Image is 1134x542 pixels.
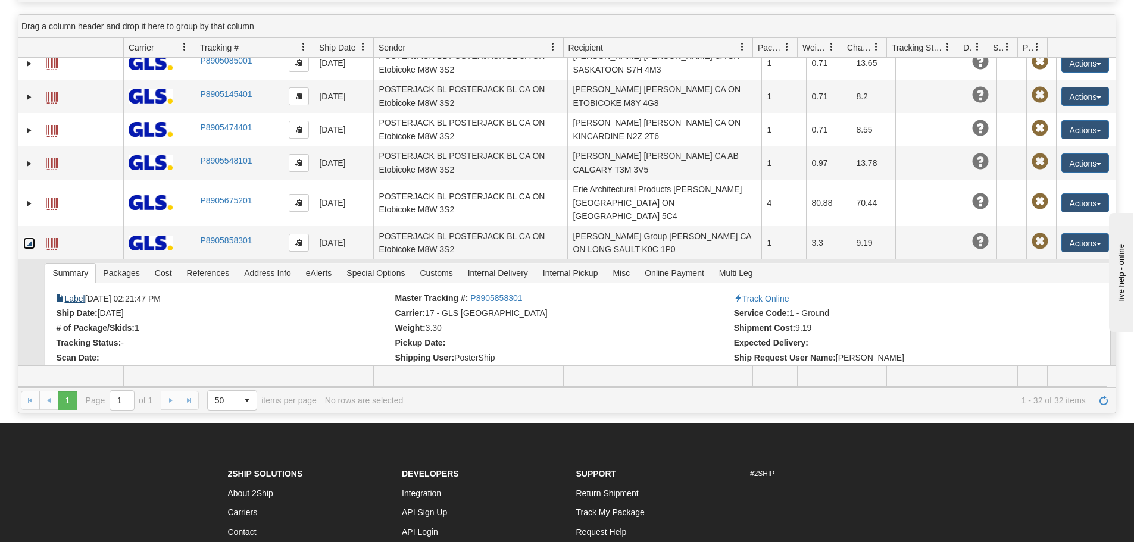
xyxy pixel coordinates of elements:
[806,146,851,180] td: 0.97
[758,42,783,54] span: Packages
[761,226,806,259] td: 1
[395,323,426,333] strong: Weight:
[373,80,567,113] td: POSTERJACK BL POSTERJACK BL CA ON Etobicoke M8W 3S2
[56,353,99,362] strong: Scan Date:
[972,153,989,170] span: Unknown
[567,146,761,180] td: [PERSON_NAME] [PERSON_NAME] CA AB CALGARY T3M 3V5
[851,80,895,113] td: 8.2
[605,264,637,283] span: Misc
[23,58,35,70] a: Expand
[892,42,944,54] span: Tracking Status
[402,527,438,537] a: API Login
[129,236,173,250] img: 17 - GLS Canada
[129,155,173,170] img: 17 - GLS Canada
[129,89,173,104] img: 17 - GLS Canada
[215,394,230,406] span: 50
[46,233,58,252] a: Label
[470,293,522,303] a: P8905858301
[56,323,392,335] li: 1
[1027,37,1047,57] a: Pickup Status filter column settings
[46,193,58,212] a: Label
[314,113,373,146] td: [DATE]
[851,46,895,80] td: 13.65
[1023,42,1033,54] span: Pickup Status
[567,80,761,113] td: [PERSON_NAME] [PERSON_NAME] CA ON ETOBICOKE M8Y 4G8
[395,353,731,365] li: PosterShip (23708)
[761,46,806,80] td: 1
[972,233,989,250] span: Unknown
[1061,120,1109,139] button: Actions
[238,391,257,410] span: select
[411,396,1086,405] span: 1 - 32 of 32 items
[734,308,789,318] strong: Service Code:
[972,193,989,210] span: Unknown
[777,37,797,57] a: Packages filter column settings
[734,323,795,333] strong: Shipment Cost:
[96,264,146,283] span: Packages
[46,153,58,172] a: Label
[734,353,1070,365] li: [PERSON_NAME]
[319,42,355,54] span: Ship Date
[373,226,567,259] td: POSTERJACK BL POSTERJACK BL CA ON Etobicoke M8W 3S2
[314,180,373,226] td: [DATE]
[963,42,973,54] span: Delivery Status
[761,180,806,226] td: 4
[23,158,35,170] a: Expand
[802,42,827,54] span: Weight
[761,113,806,146] td: 1
[750,470,907,478] h6: #2SHIP
[129,42,154,54] span: Carrier
[402,507,447,517] a: API Sign Up
[56,294,85,303] a: Label
[180,264,237,283] span: References
[413,264,460,283] span: Customs
[806,180,851,226] td: 80.88
[1061,87,1109,106] button: Actions
[228,527,257,537] a: Contact
[86,390,153,411] span: Page of 1
[46,120,58,139] a: Label
[56,308,97,318] strong: Ship Date:
[761,146,806,180] td: 1
[207,390,317,411] span: items per page
[821,37,842,57] a: Weight filter column settings
[395,353,455,362] strong: Shipping User:
[732,37,752,57] a: Recipient filter column settings
[567,113,761,146] td: [PERSON_NAME] [PERSON_NAME] CA ON KINCARDINE N2Z 2T6
[734,308,1070,320] li: 1 - Ground
[734,338,808,347] strong: Expected Delivery:
[1061,233,1109,252] button: Actions
[712,264,760,283] span: Multi Leg
[237,264,298,283] span: Address Info
[395,338,446,347] strong: Pickup Date:
[289,154,309,172] button: Copy to clipboard
[1094,391,1113,410] a: Refresh
[567,46,761,80] td: [PERSON_NAME] [PERSON_NAME] CA SK SASKATOON S7H 4M3
[314,226,373,259] td: [DATE]
[56,323,135,333] strong: # of Package/Skids:
[373,146,567,180] td: POSTERJACK BL POSTERJACK BL CA ON Etobicoke M8W 3S2
[314,46,373,80] td: [DATE]
[938,37,958,57] a: Tracking Status filter column settings
[993,42,1003,54] span: Shipment Issues
[45,264,95,283] span: Summary
[289,54,309,72] button: Copy to clipboard
[536,264,605,283] span: Internal Pickup
[46,86,58,105] a: Label
[23,198,35,209] a: Expand
[110,391,134,410] input: Page 1
[567,180,761,226] td: Erie Architectural Products [PERSON_NAME] [GEOGRAPHIC_DATA] ON [GEOGRAPHIC_DATA] 5C4
[761,80,806,113] td: 1
[972,120,989,137] span: Unknown
[9,10,110,19] div: live help - online
[289,194,309,212] button: Copy to clipboard
[314,146,373,180] td: [DATE]
[806,80,851,113] td: 0.71
[200,89,252,99] a: P8905145401
[568,42,603,54] span: Recipient
[58,391,77,410] span: Page 1
[56,308,392,320] li: [DATE]
[46,53,58,72] a: Label
[129,55,173,70] img: 17 - GLS Canada
[851,113,895,146] td: 8.55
